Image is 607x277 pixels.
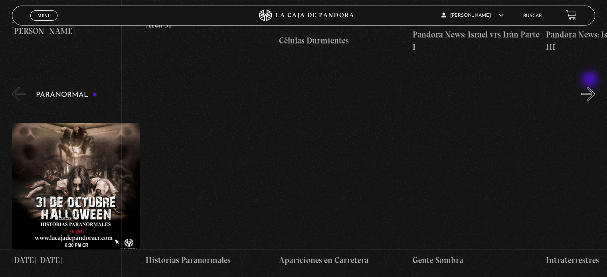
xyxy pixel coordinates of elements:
[566,10,577,21] a: View your shopping cart
[279,34,406,47] h4: Células Durmientes
[35,20,53,26] span: Cerrar
[413,254,540,267] h4: Gente Sombra
[413,28,540,53] h4: Pandora News: Israel vrs Irán Parte I
[279,254,406,267] h4: Apariciones en Carretera
[581,87,595,101] button: Next
[12,254,139,267] h4: [DATE] [DATE]
[441,13,504,18] span: [PERSON_NAME]
[523,14,542,18] a: Buscar
[12,87,26,101] button: Previous
[146,254,273,267] h4: Historias Paranormales
[38,13,51,18] span: Menu
[36,91,97,99] h3: Paranormal
[12,12,139,37] h4: [PERSON_NAME] / [PERSON_NAME]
